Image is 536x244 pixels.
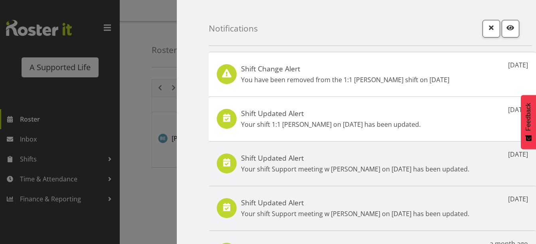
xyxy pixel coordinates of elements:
[241,153,469,162] h5: Shift Updated Alert
[483,20,500,37] button: Close
[209,24,258,33] h4: Notifications
[241,120,421,129] p: Your shift 1:1 [PERSON_NAME] on [DATE] has been updated.
[241,209,469,218] p: Your shift Support meeting w [PERSON_NAME] on [DATE] has been updated.
[241,164,469,174] p: Your shift Support meeting w [PERSON_NAME] on [DATE] has been updated.
[525,103,532,131] span: Feedback
[241,198,469,207] h5: Shift Updated Alert
[502,20,519,37] button: Mark as read
[241,64,449,73] h5: Shift Change Alert
[508,150,528,159] p: [DATE]
[521,95,536,149] button: Feedback - Show survey
[508,105,528,114] p: [DATE]
[241,75,449,85] p: You have been removed from the 1:1 [PERSON_NAME] shift on [DATE]
[508,194,528,204] p: [DATE]
[508,60,528,70] p: [DATE]
[241,109,421,118] h5: Shift Updated Alert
